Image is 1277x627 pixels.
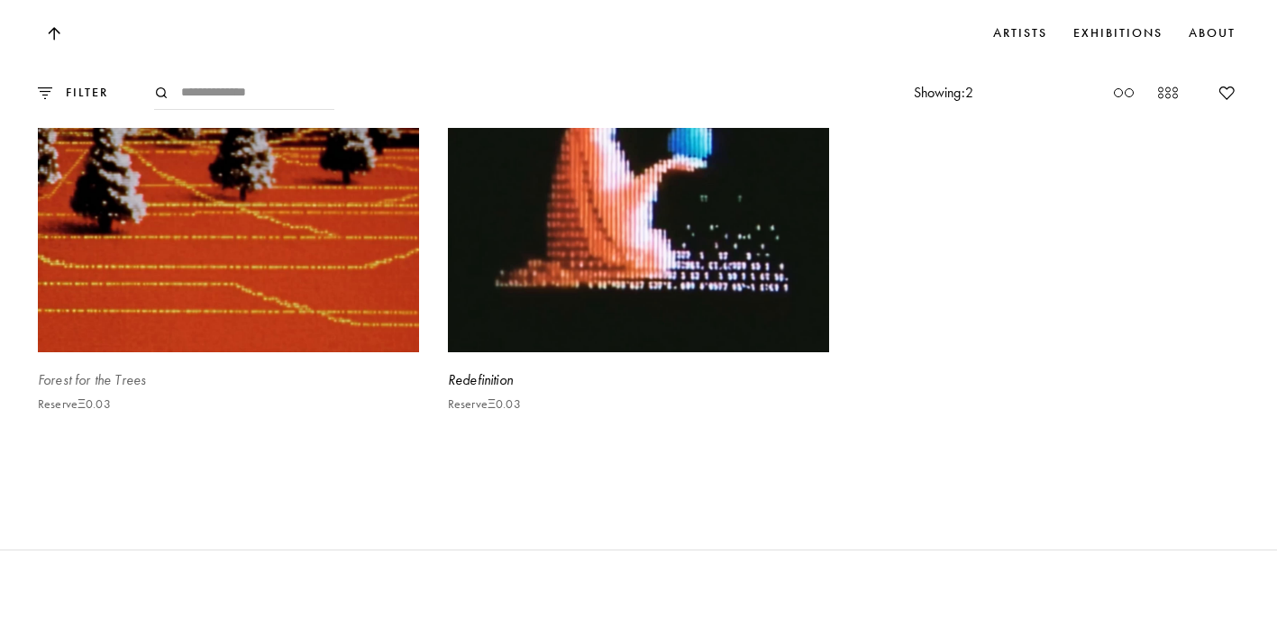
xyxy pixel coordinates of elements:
[52,83,109,103] p: FILTER
[990,20,1052,47] a: Artists
[38,397,111,412] p: Reserve Ξ 0.03
[47,27,59,41] img: Top
[448,397,521,412] p: Reserve Ξ 0.03
[154,76,334,110] input: Search
[1185,20,1239,47] a: About
[1070,20,1167,47] a: Exhibitions
[914,83,973,103] p: Showing: 2
[38,370,419,390] div: Forest for the Trees
[38,86,52,98] img: filter.0e669ffe.svg
[448,370,829,390] div: Redefinition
